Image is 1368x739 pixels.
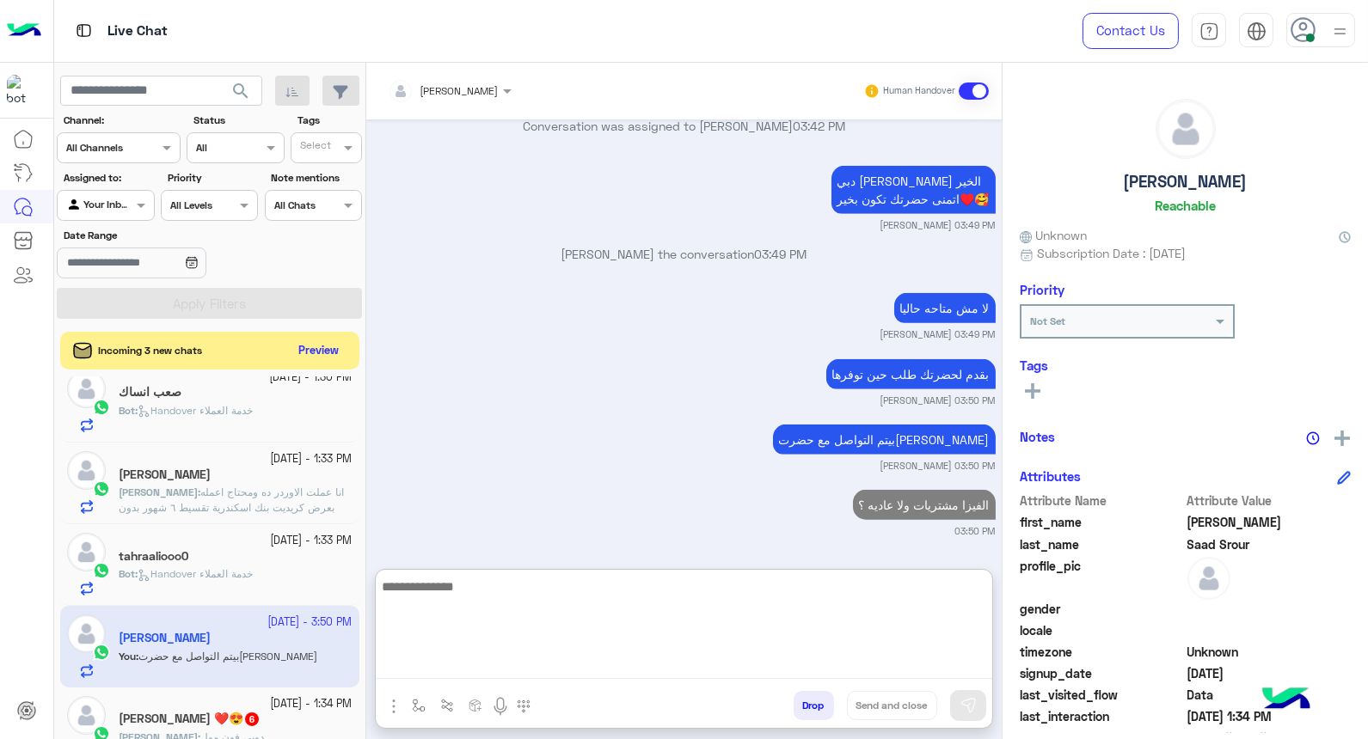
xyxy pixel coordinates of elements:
[1037,244,1186,262] span: Subscription Date : [DATE]
[107,20,168,43] p: Live Chat
[1020,557,1184,596] span: profile_pic
[119,712,261,726] h5: Joseph Hanna ❤️😍
[1256,670,1316,730] img: hulul-logo.png
[894,293,996,323] p: 14/10/2025, 3:49 PM
[1020,429,1055,444] h6: Notes
[270,369,353,386] small: [DATE] - 1:30 PM
[67,369,106,408] img: defaultAdmin.png
[794,691,834,720] button: Drop
[1156,100,1215,158] img: defaultAdmin.png
[880,394,996,407] small: [PERSON_NAME] 03:50 PM
[119,567,135,580] span: Bot
[119,486,198,498] span: [PERSON_NAME]
[405,691,433,719] button: select flow
[119,404,138,417] b: :
[1187,707,1352,725] span: 2025-10-14T10:34:14.436Z
[1020,643,1184,661] span: timezone
[119,486,200,498] b: :
[1187,557,1230,600] img: defaultAdmin.png
[955,524,996,538] small: 03:50 PM
[1020,282,1064,297] h6: Priority
[1020,492,1184,510] span: Attribute Name
[1329,21,1351,42] img: profile
[490,696,511,717] img: send voice note
[433,691,462,719] button: Trigger scenario
[291,339,347,363] button: Preview
[220,76,262,113] button: search
[462,691,490,719] button: create order
[1020,535,1184,553] span: last_name
[1020,707,1184,725] span: last_interaction
[138,567,253,580] span: Handover خدمة العملاء
[64,113,179,128] label: Channel:
[1020,468,1081,484] h6: Attributes
[271,451,353,467] small: [DATE] - 1:33 PM
[373,245,996,263] p: [PERSON_NAME] the conversation
[1083,13,1179,49] a: Contact Us
[847,691,937,720] button: Send and close
[1187,643,1352,661] span: Unknown
[119,486,344,529] span: انا عملت الاوردر ده ومحتاج اعمله بعرض كريديت بنك اسكندرية تقسيط ٦ شهور بدون فوائد
[298,113,360,128] label: Tags
[1020,513,1184,531] span: first_name
[880,459,996,473] small: [PERSON_NAME] 03:50 PM
[298,137,331,157] div: Select
[119,567,138,580] b: :
[412,699,426,712] img: select flow
[773,424,996,455] p: 14/10/2025, 3:50 PM
[271,170,359,186] label: Note mentions
[119,467,211,482] h5: Mohamed Elsayed
[93,562,110,579] img: WhatsApp
[93,399,110,416] img: WhatsApp
[1030,315,1065,327] b: Not Set
[57,288,362,319] button: Apply Filters
[138,404,253,417] span: Handover خدمة العملاء
[1199,21,1219,41] img: tab
[1020,686,1184,704] span: last_visited_flow
[1124,172,1248,192] h5: [PERSON_NAME]
[826,359,996,389] p: 14/10/2025, 3:50 PM
[383,696,404,717] img: send attachment
[1187,513,1352,531] span: Ahmed
[7,75,38,106] img: 1403182699927242
[271,696,353,712] small: [DATE] - 1:34 PM
[1020,600,1184,618] span: gender
[119,385,181,400] h5: صعب انساك
[1334,431,1350,446] img: add
[1306,431,1320,445] img: notes
[193,113,282,128] label: Status
[1187,492,1352,510] span: Attribute Value
[469,699,482,712] img: create order
[1020,664,1184,682] span: signup_date
[853,490,996,520] p: 14/10/2025, 3:50 PM
[1020,226,1087,244] span: Unknown
[119,549,188,564] h5: tahraaliooo0
[1187,535,1352,553] span: Saad Srour
[64,228,256,243] label: Date Range
[1192,13,1226,49] a: tab
[1187,621,1352,639] span: null
[440,699,454,712] img: Trigger scenario
[73,20,95,41] img: tab
[420,84,499,97] span: [PERSON_NAME]
[1020,621,1184,639] span: locale
[119,404,135,417] span: Bot
[99,343,203,358] span: Incoming 3 new chats
[880,218,996,232] small: [PERSON_NAME] 03:49 PM
[755,247,807,261] span: 03:49 PM
[831,166,996,214] p: 14/10/2025, 3:49 PM
[1187,686,1352,704] span: Data
[880,327,996,341] small: [PERSON_NAME] 03:49 PM
[517,699,531,713] img: make a call
[883,84,955,98] small: Human Handover
[1020,357,1351,373] h6: Tags
[1187,600,1352,618] span: null
[168,170,256,186] label: Priority
[373,117,996,135] p: Conversation was assigned to [PERSON_NAME]
[230,81,251,101] span: search
[67,696,106,735] img: defaultAdmin.png
[271,533,353,549] small: [DATE] - 1:33 PM
[1155,198,1216,213] h6: Reachable
[64,170,152,186] label: Assigned to:
[793,119,845,133] span: 03:42 PM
